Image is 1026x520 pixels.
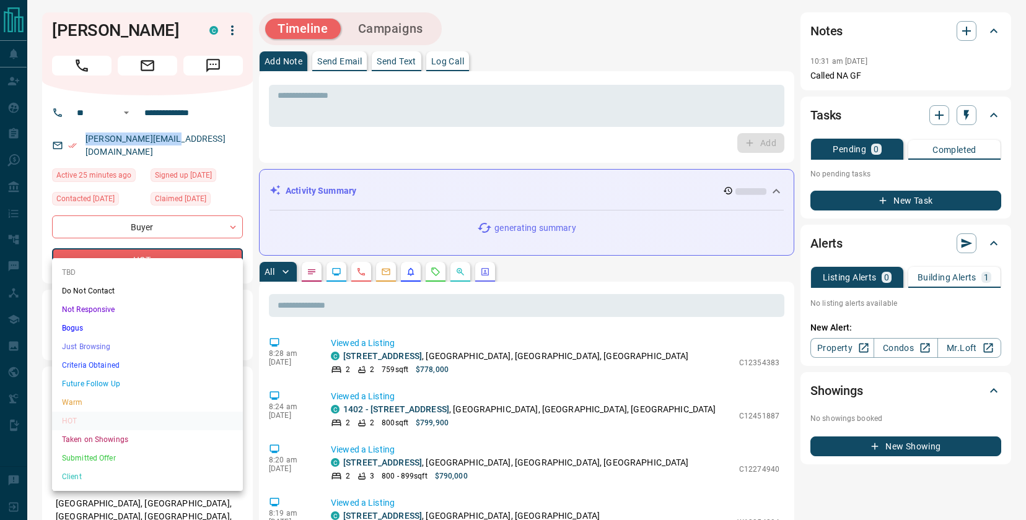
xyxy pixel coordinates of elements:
[52,375,243,393] li: Future Follow Up
[52,282,243,300] li: Do Not Contact
[52,393,243,412] li: Warm
[52,449,243,467] li: Submitted Offer
[52,319,243,337] li: Bogus
[52,263,243,282] li: TBD
[52,356,243,375] li: Criteria Obtained
[52,337,243,356] li: Just Browsing
[52,430,243,449] li: Taken on Showings
[52,467,243,486] li: Client
[52,300,243,319] li: Not Responsive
